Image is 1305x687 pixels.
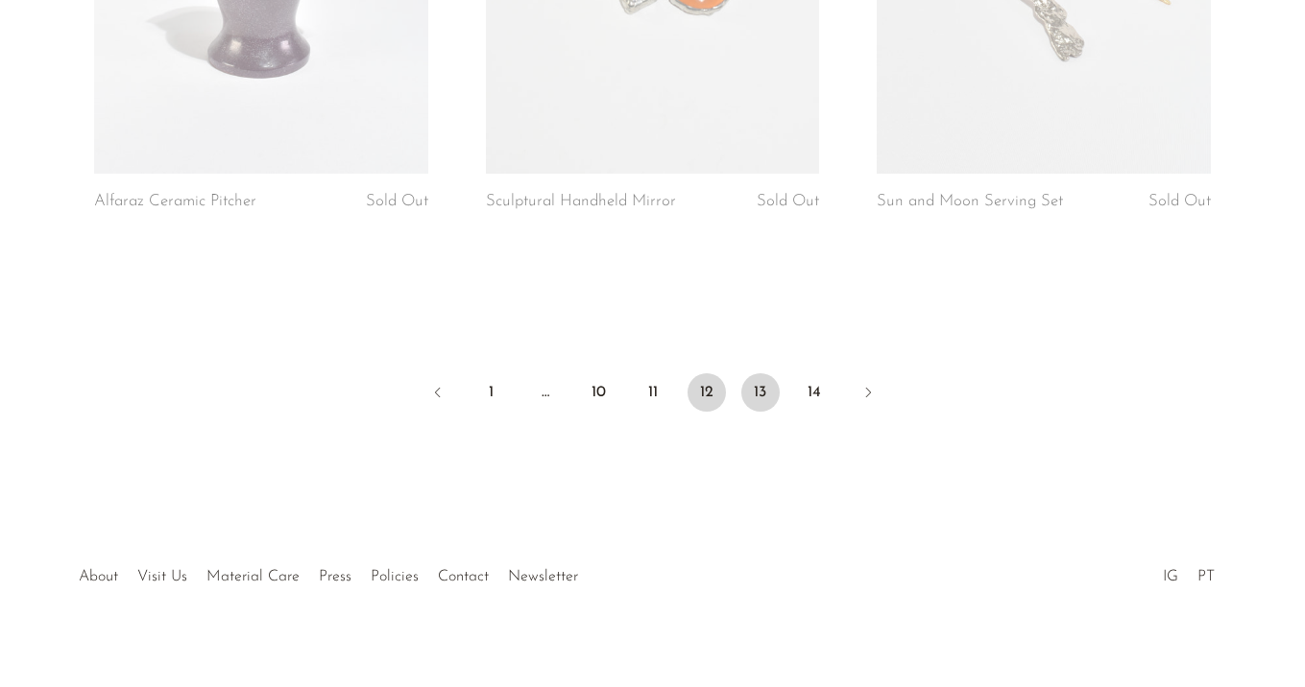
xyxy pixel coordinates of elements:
a: Next [849,373,887,415]
a: Material Care [206,569,300,584]
span: Sold Out [1148,193,1211,209]
a: Sculptural Handheld Mirror [486,193,676,210]
ul: Social Medias [1153,554,1224,590]
a: 13 [741,373,780,412]
a: IG [1163,569,1178,584]
a: 1 [472,373,511,412]
a: Previous [419,373,457,415]
a: Press [319,569,351,584]
span: Sold Out [366,193,428,209]
span: Sold Out [757,193,819,209]
a: 14 [795,373,834,412]
a: Alfaraz Ceramic Pitcher [94,193,256,210]
a: Contact [438,569,489,584]
a: PT [1197,569,1215,584]
a: About [79,569,118,584]
a: 10 [580,373,618,412]
a: Visit Us [137,569,187,584]
ul: Quick links [69,554,588,590]
span: 12 [688,373,726,412]
a: 11 [634,373,672,412]
a: Sun and Moon Serving Set [877,193,1063,210]
span: … [526,373,565,412]
a: Policies [371,569,419,584]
